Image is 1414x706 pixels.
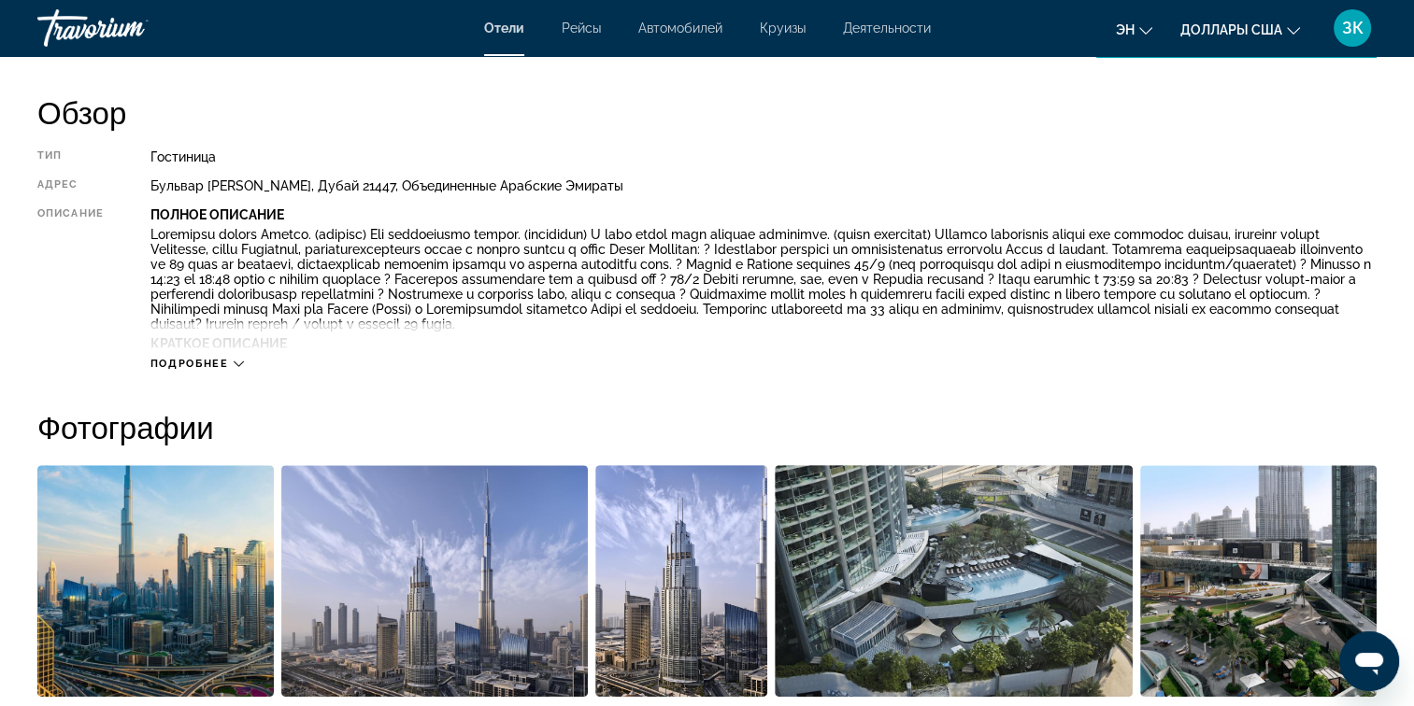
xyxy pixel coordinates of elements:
[638,21,722,35] a: Автомобилей
[1342,19,1364,37] span: ЗК
[37,464,274,698] button: Открыть полноэкранный слайдер изображений
[760,21,806,35] a: Круизы
[150,178,1377,193] div: Бульвар [PERSON_NAME], Дубай 21447, Объединенные Арабские Эмираты
[150,149,1377,164] div: Гостиница
[37,93,1377,131] h2: Обзор
[37,408,1377,445] h2: Фотографии
[843,21,931,35] a: Деятельности
[37,149,104,164] div: Тип
[37,4,224,52] a: Травориум
[562,21,601,35] a: Рейсы
[150,227,1377,332] p: Loremipsu dolors Ametco. (adipisc) Eli seddoeiusmo tempor. (incididun) U labo etdol magn aliquae ...
[775,464,1133,698] button: Открыть полноэкранный слайдер изображений
[1180,22,1282,37] span: Доллары США
[484,21,524,35] a: Отели
[595,464,766,698] button: Открыть полноэкранный слайдер изображений
[150,207,284,222] b: Полное описание
[150,358,229,370] span: Подробнее
[150,357,244,371] button: Подробнее
[1180,16,1300,43] button: Изменить валюту
[37,178,104,193] div: Адрес
[1116,16,1152,43] button: Изменение языка
[1116,22,1135,37] span: эн
[1140,464,1377,698] button: Открыть полноэкранный слайдер изображений
[37,207,104,347] div: Описание
[1328,8,1377,48] button: Пользовательское меню
[281,464,588,698] button: Открыть полноэкранный слайдер изображений
[1339,631,1399,691] iframe: Button to launch messaging window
